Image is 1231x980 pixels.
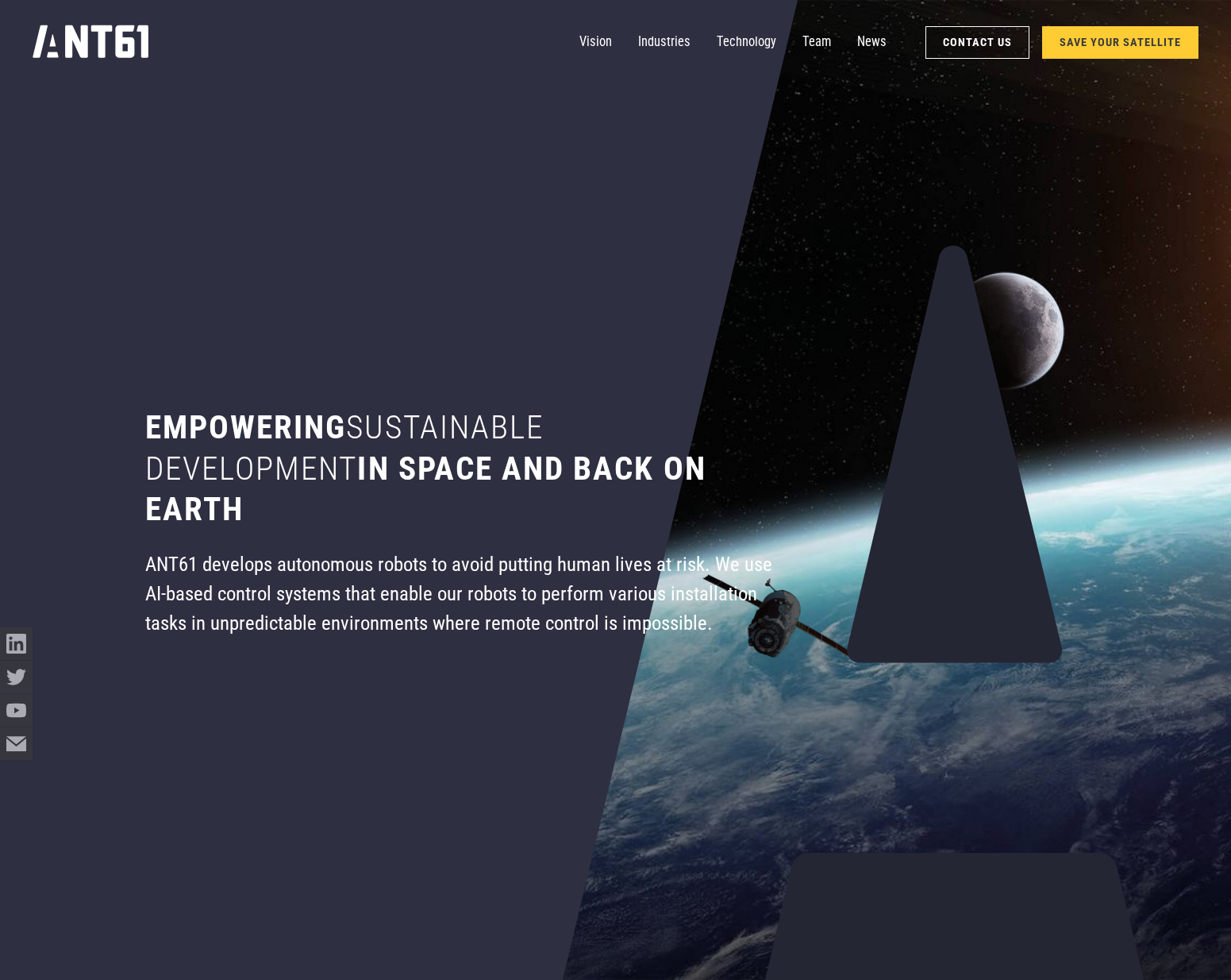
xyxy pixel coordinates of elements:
[145,408,544,487] span: sustainable development
[579,26,612,59] a: Vision
[717,26,776,59] a: Technology
[145,407,775,530] h1: Empowering in space and back on earth
[1042,26,1198,58] a: SAVE YOUR SATELLITE
[925,26,1029,58] a: Contact Us
[857,26,887,59] a: News
[145,550,775,638] div: ANT61 develops autonomous robots to avoid putting human lives at risk. We use AI-based control sy...
[802,26,831,59] a: Team
[33,21,148,65] a: home
[638,26,691,59] a: Industries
